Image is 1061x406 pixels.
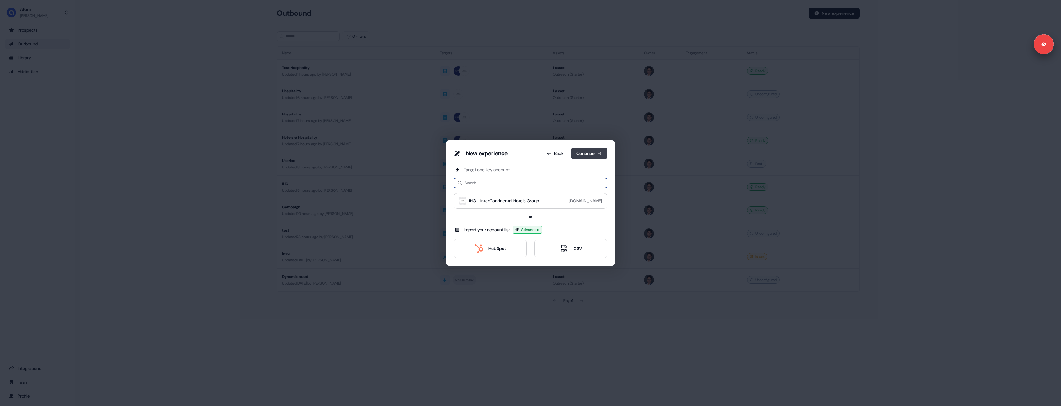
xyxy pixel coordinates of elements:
[541,148,569,159] button: Back
[569,198,602,204] div: [DOMAIN_NAME]
[466,150,508,157] div: New experience
[571,148,607,159] button: Continue
[534,239,607,258] button: CSV
[464,167,510,173] div: Target one key account
[464,227,510,233] div: Import your account list
[529,214,532,220] div: or
[488,245,506,252] div: HubSpot
[574,245,582,252] div: CSV
[454,239,527,258] button: HubSpot
[521,227,539,233] span: Advanced
[469,198,539,204] div: IHG - InterContinental Hotels Group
